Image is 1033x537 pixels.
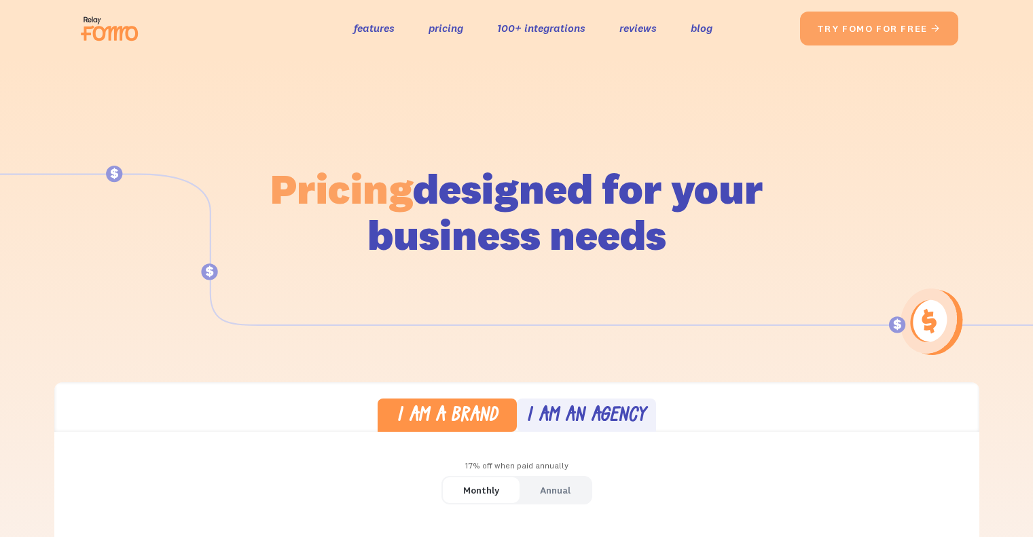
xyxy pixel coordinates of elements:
[540,481,570,500] div: Annual
[691,18,712,38] a: blog
[270,162,413,215] span: Pricing
[397,407,498,426] div: I am a brand
[619,18,657,38] a: reviews
[930,22,941,35] span: 
[54,456,979,476] div: 17% off when paid annually
[270,166,764,258] h1: designed for your business needs
[526,407,646,426] div: I am an agency
[429,18,463,38] a: pricing
[497,18,585,38] a: 100+ integrations
[463,481,499,500] div: Monthly
[354,18,395,38] a: features
[800,12,958,45] a: try fomo for free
